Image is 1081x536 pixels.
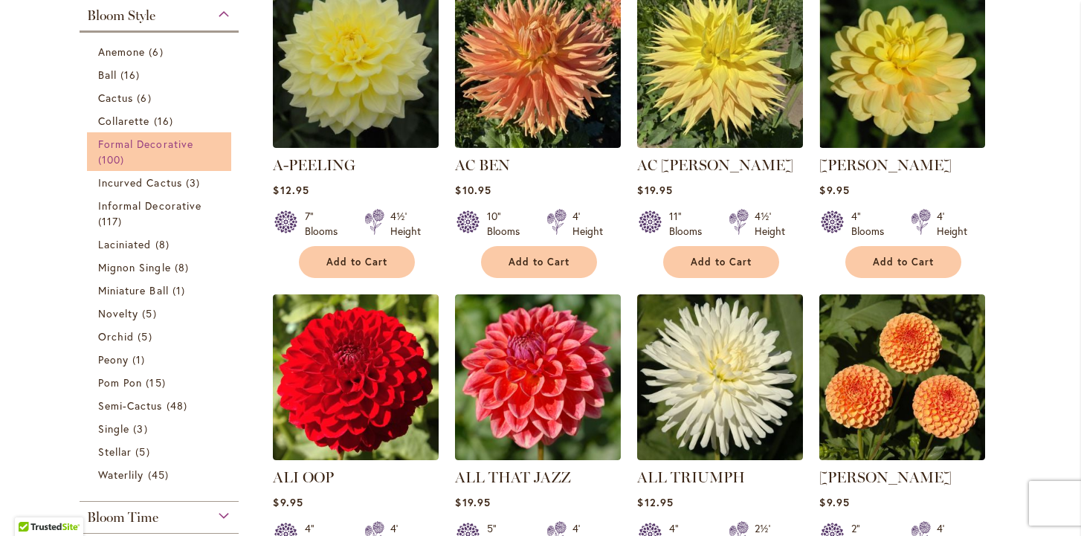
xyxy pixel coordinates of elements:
span: 5 [138,329,155,344]
span: $12.95 [637,495,673,509]
a: A-PEELING [273,156,355,174]
a: Peony 1 [98,352,224,367]
button: Add to Cart [299,246,415,278]
span: Collarette [98,114,150,128]
a: Miniature Ball 1 [98,282,224,298]
a: AC BEN [455,156,510,174]
span: Mignon Single [98,260,171,274]
a: Laciniated 8 [98,236,224,252]
span: Informal Decorative [98,198,201,213]
button: Add to Cart [663,246,779,278]
img: AMBER QUEEN [819,294,985,460]
a: Semi-Cactus 48 [98,398,224,413]
a: Mignon Single 8 [98,259,224,275]
span: Pom Pon [98,375,142,390]
a: Incurved Cactus 3 [98,175,224,190]
span: $10.95 [455,183,491,197]
img: ALI OOP [273,294,439,460]
a: Single 3 [98,421,224,436]
a: Stellar 5 [98,444,224,459]
a: AC [PERSON_NAME] [637,156,793,174]
span: 6 [149,44,167,59]
span: 5 [135,444,153,459]
a: A-Peeling [273,137,439,151]
span: Single [98,422,129,436]
span: 3 [186,175,204,190]
div: 7" Blooms [305,209,346,239]
span: Orchid [98,329,134,343]
span: Cactus [98,91,133,105]
span: 8 [175,259,193,275]
a: AHOY MATEY [819,137,985,151]
span: $12.95 [273,183,309,197]
span: Formal Decorative [98,137,193,151]
a: Cactus 6 [98,90,224,106]
div: 11" Blooms [669,209,711,239]
a: AC BEN [455,137,621,151]
iframe: Launch Accessibility Center [11,483,53,525]
span: Add to Cart [873,256,934,268]
a: Collarette 16 [98,113,224,129]
span: Peony [98,352,129,367]
span: 45 [148,467,172,482]
button: Add to Cart [481,246,597,278]
a: Informal Decorative 117 [98,198,224,229]
span: Novelty [98,306,138,320]
span: Stellar [98,445,132,459]
span: Laciniated [98,237,152,251]
a: ALL THAT JAZZ [455,449,621,463]
a: [PERSON_NAME] [819,156,952,174]
span: Incurved Cactus [98,175,182,190]
a: Novelty 5 [98,306,224,321]
span: 1 [132,352,149,367]
a: Formal Decorative 100 [98,136,224,167]
div: 4½' Height [390,209,421,239]
span: Ball [98,68,117,82]
a: ALI OOP [273,449,439,463]
a: AC Jeri [637,137,803,151]
span: 100 [98,152,128,167]
span: Waterlily [98,468,143,482]
a: Ball 16 [98,67,224,83]
a: [PERSON_NAME] [819,468,952,486]
a: Pom Pon 15 [98,375,224,390]
div: 4" Blooms [851,209,893,239]
span: 16 [120,67,143,83]
div: 10" Blooms [487,209,529,239]
span: $19.95 [455,495,490,509]
button: Add to Cart [845,246,961,278]
span: Bloom Style [87,7,155,24]
a: AMBER QUEEN [819,449,985,463]
span: 16 [154,113,177,129]
div: 4' Height [572,209,603,239]
div: 4' Height [937,209,967,239]
span: $9.95 [819,183,849,197]
span: 1 [172,282,189,298]
a: ALL TRIUMPH [637,449,803,463]
span: $9.95 [273,495,303,509]
span: Anemone [98,45,145,59]
a: Orchid 5 [98,329,224,344]
span: 6 [137,90,155,106]
span: Semi-Cactus [98,398,163,413]
span: $9.95 [819,495,849,509]
a: Waterlily 45 [98,467,224,482]
span: 3 [133,421,151,436]
span: 8 [155,236,173,252]
span: 5 [142,306,160,321]
span: $19.95 [637,183,672,197]
span: Add to Cart [509,256,569,268]
span: Add to Cart [691,256,752,268]
a: Anemone 6 [98,44,224,59]
span: 48 [167,398,191,413]
span: Bloom Time [87,509,158,526]
a: ALI OOP [273,468,334,486]
img: ALL TRIUMPH [637,294,803,460]
span: Miniature Ball [98,283,169,297]
span: 15 [146,375,169,390]
a: ALL TRIUMPH [637,468,745,486]
span: Add to Cart [326,256,387,268]
img: ALL THAT JAZZ [455,294,621,460]
div: 4½' Height [755,209,785,239]
span: 117 [98,213,126,229]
